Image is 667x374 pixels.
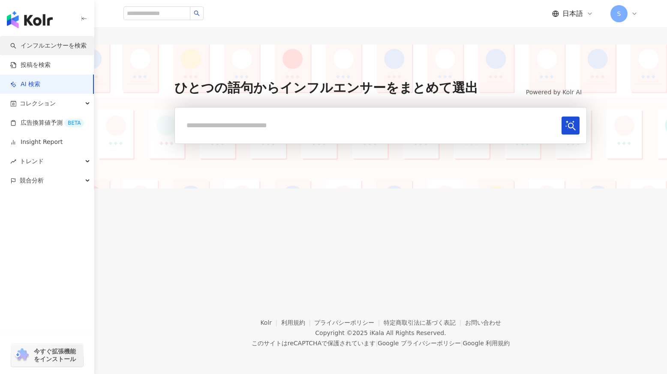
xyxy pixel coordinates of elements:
span: トレンド [20,152,44,171]
span: 競合分析 [20,171,44,190]
span: 日本語 [562,9,583,18]
a: お問い合わせ [465,319,501,326]
button: Search Button [562,117,580,135]
div: Copyright © 2025 All Rights Reserved. [315,329,446,336]
a: searchインフルエンサーを検索 [10,42,87,50]
span: search [194,10,200,16]
span: S [617,9,621,18]
p: ひとつの語句からインフルエンサーをまとめて選出 [174,79,478,97]
a: Insight Report [10,138,63,147]
span: 今すぐ拡張機能をインストール [34,347,81,363]
span: | [376,340,378,347]
span: このサイトはreCAPTCHAで保護されています [252,338,510,348]
a: Kolr [260,319,281,326]
a: プライバシーポリシー [314,319,384,326]
a: chrome extension今すぐ拡張機能をインストール [11,344,83,367]
a: Google プライバシーポリシー [378,340,461,347]
a: 投稿を検索 [10,61,51,69]
a: Google 利用規約 [463,340,510,347]
a: AI 検索 [10,80,40,89]
a: 利用規約 [281,319,315,326]
a: 広告換算値予測BETA [10,119,84,127]
a: 特定商取引法に基づく表記 [384,319,465,326]
img: chrome extension [14,348,30,362]
span: rise [10,159,16,165]
p: Powered by Kolr AI [521,88,587,97]
span: コレクション [20,94,56,113]
span: | [461,340,463,347]
img: logo [7,11,53,28]
a: iKala [370,329,384,336]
